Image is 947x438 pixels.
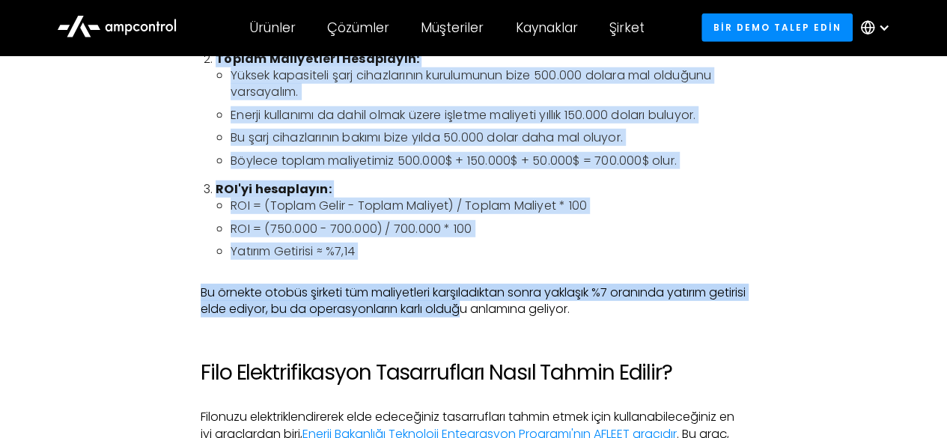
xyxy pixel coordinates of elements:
font: Bu örnekte otobüs şirketi tüm maliyetleri karşıladıktan sonra yaklaşık %7 oranında yatırım getiri... [201,284,746,317]
div: Çözümler [327,19,389,36]
font: ROI'yi hesaplayın: [216,180,332,198]
font: Bir demo talep edin [713,21,841,34]
div: Müşteriler [421,19,484,36]
font: ROI = (Toplam Gelir - Toplam Maliyet) / Toplam Maliyet * 100 [231,197,587,214]
div: Şirket [609,19,645,36]
font: Müşteriler [421,19,484,37]
font: Böylece toplam maliyetimiz 500.000$ + 150.000$ + 50.000$ = 700.000$ olur. [231,152,677,169]
font: Yüksek kapasiteli şarj cihazlarının kurulumunun bize 500.000 dolara mal olduğunu varsayalım. [231,67,711,100]
font: Yatırım Getirisi ≈ %7,14 [231,243,355,260]
div: Kaynaklar [515,19,577,36]
div: Ürünler [249,19,296,36]
a: Bir demo talep edin [701,13,853,41]
font: Filo Elektrifikasyon Tasarrufları Nasıl Tahmin Edilir? [201,358,672,387]
font: Ürünler [249,19,296,37]
font: ROI = (750.000 - 700.000) / 700.000 * 100 [231,220,472,237]
font: Kaynaklar [515,19,577,37]
font: Enerji kullanımı da dahil olmak üzere işletme maliyeti yıllık 150.000 doları buluyor. [231,106,695,124]
font: Bu şarj cihazlarının bakımı bize yılda 50.000 dolar daha mal oluyor. [231,129,623,146]
font: Toplam Maliyetleri Hesaplayın: [216,50,419,67]
font: Çözümler [327,19,389,37]
font: Şirket [609,19,645,37]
